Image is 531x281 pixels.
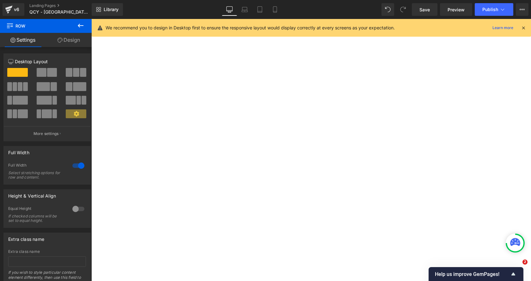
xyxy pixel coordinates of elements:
[46,33,92,47] a: Design
[482,7,498,12] span: Publish
[8,214,65,223] div: If checked columns will be set to equal height.
[510,260,525,275] iframe: Intercom live chat
[8,58,86,65] p: Desktop Layout
[8,190,56,199] div: Height & Vertical Align
[252,3,267,16] a: Tablet
[397,3,409,16] button: Redo
[435,270,517,278] button: Show survey - Help us improve GemPages!
[6,19,70,33] span: Row
[13,5,21,14] div: v6
[222,3,237,16] a: Desktop
[92,3,123,16] a: New Library
[516,3,528,16] button: More
[522,260,528,265] span: 2
[29,3,102,8] a: Landing Pages
[435,271,510,277] span: Help us improve GemPages!
[381,3,394,16] button: Undo
[8,206,66,213] div: Equal Height
[237,3,252,16] a: Laptop
[448,6,465,13] span: Preview
[419,6,430,13] span: Save
[8,249,86,254] div: Extra class name
[29,9,90,15] span: QCY - [GEOGRAPHIC_DATA]™ | A MAIOR [DATE][DATE] DA HISTÓRIA
[440,3,472,16] a: Preview
[475,3,513,16] button: Publish
[34,131,59,137] p: More settings
[106,24,395,31] p: We recommend you to design in Desktop first to ensure the responsive layout would display correct...
[3,3,24,16] a: v6
[490,24,516,32] a: Learn more
[104,7,119,12] span: Library
[267,3,283,16] a: Mobile
[8,163,66,169] div: Full Width
[8,233,44,242] div: Extra class name
[8,171,65,180] div: Select stretching options for row and content.
[8,146,29,155] div: Full Width
[4,126,90,141] button: More settings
